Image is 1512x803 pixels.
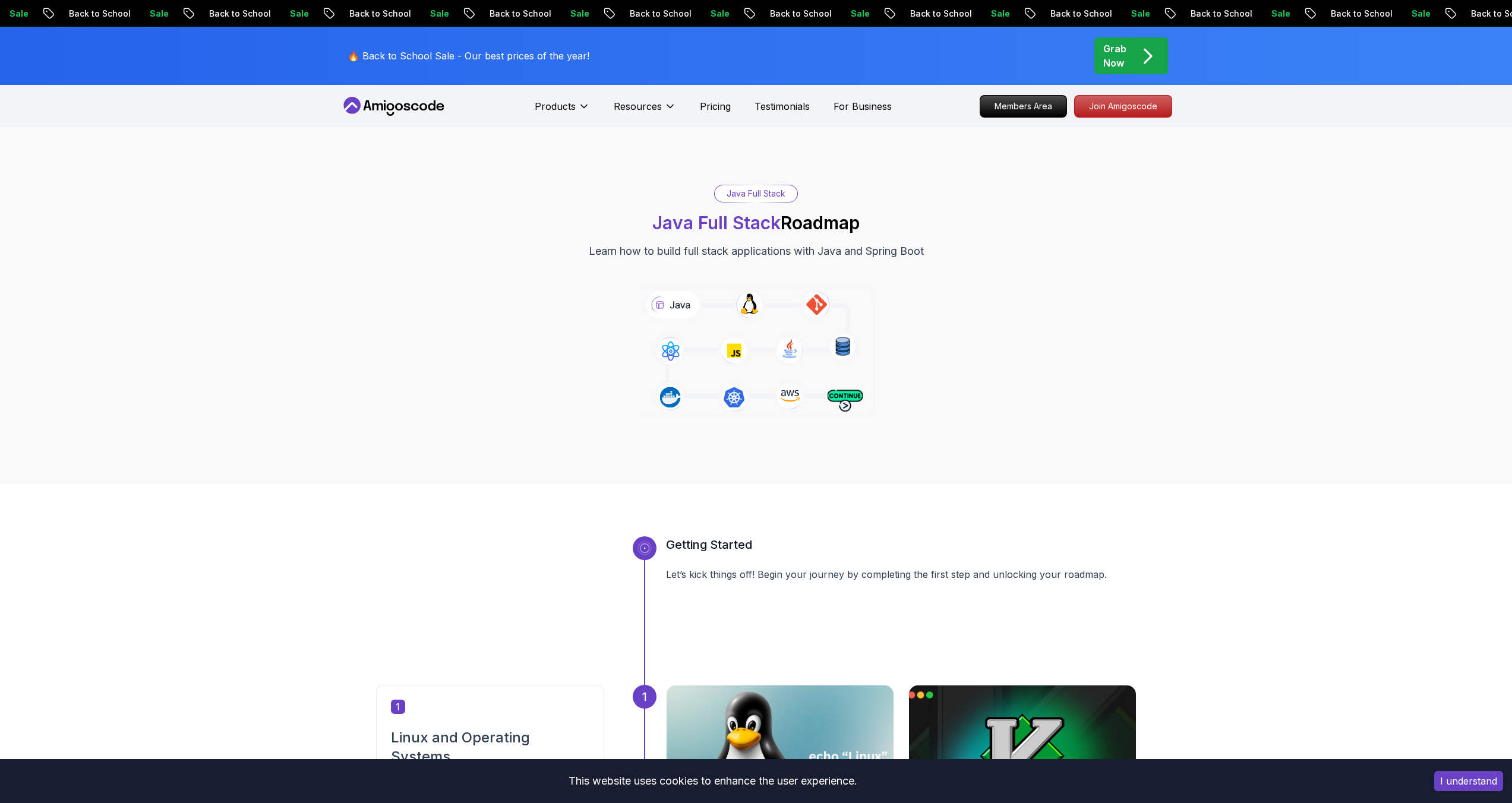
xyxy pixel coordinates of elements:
a: Testimonials [755,99,810,113]
p: Sale [1262,8,1300,20]
p: Back to School [1321,8,1402,20]
button: Resources [614,99,676,123]
p: Sale [280,8,318,20]
div: This website uses cookies to enhance the user experience. [9,768,1416,794]
a: Join Amigoscode [1074,95,1172,118]
p: Members Area [980,96,1066,117]
div: 1 [633,685,656,709]
p: Back to School [200,8,280,20]
a: Members Area [980,95,1067,118]
p: Back to School [760,8,841,20]
p: Sale [1402,8,1440,20]
span: Java Full Stack [652,212,781,233]
p: Sale [140,8,178,20]
p: Resources [614,99,662,113]
p: Back to School [901,8,981,20]
p: Back to School [1041,8,1122,20]
p: Back to School [620,8,701,20]
h2: Linux and Operating Systems [391,728,589,766]
p: Products [535,99,576,113]
p: Back to School [59,8,140,20]
button: Products [535,99,590,123]
a: For Business [834,99,892,113]
a: Pricing [700,99,731,113]
p: Join Amigoscode [1075,96,1172,117]
p: Grab Now [1103,42,1126,70]
p: Sale [701,8,739,20]
p: Learn how to build full stack applications with Java and Spring Boot [589,243,924,260]
div: Java Full Stack [715,185,797,202]
p: Sale [841,8,879,20]
h1: Roadmap [652,212,860,233]
p: Sale [981,8,1019,20]
p: Sale [1122,8,1160,20]
p: Back to School [340,8,421,20]
button: Accept cookies [1434,771,1503,791]
h3: Getting Started [666,536,1137,553]
p: Let’s kick things off! Begin your journey by completing the first step and unlocking your roadmap. [666,567,1137,581]
p: Sale [561,8,599,20]
span: 1 [391,700,405,714]
p: Sale [421,8,459,20]
p: 🔥 Back to School Sale - Our best prices of the year! [348,49,589,63]
p: Back to School [1181,8,1262,20]
p: Back to School [480,8,561,20]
